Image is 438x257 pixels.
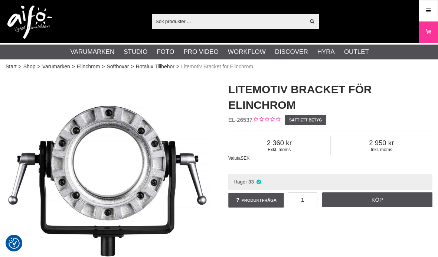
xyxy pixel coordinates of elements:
a: Discover [275,47,308,57]
span: 33 [248,179,254,185]
a: Studio [124,47,147,57]
a: Workflow [228,47,266,57]
h1: Litemotiv Bracket för Elinchrom [228,82,432,113]
span: > [19,63,22,71]
span: EL-26537 [228,117,252,123]
span: Valuta [228,156,241,161]
span: I lager [233,179,247,185]
a: Hyra [317,47,335,57]
span: Inkl. moms [331,147,433,152]
a: Start [6,63,17,71]
a: Foto [157,47,174,57]
img: logo.png [7,6,52,39]
a: Produktfråga [228,193,284,208]
span: > [131,63,134,71]
a: Outlet [344,47,369,57]
a: Elinchrom [77,63,100,71]
a: Shop [23,63,36,71]
button: Samtyckesinställningar [9,237,20,250]
a: Varumärken [71,47,115,57]
span: 2 360 [228,139,330,147]
a: Rotalux Tillbehör [136,63,174,71]
a: Sätt ett betyg [285,115,326,125]
img: Revisit consent button [9,238,20,249]
i: I lager [256,179,262,185]
a: Köp [322,192,433,207]
span: > [37,63,40,71]
span: 2 950 [331,139,433,147]
a: Varumärken [42,63,70,71]
span: > [102,63,105,71]
input: Sök produkter ... [152,16,305,27]
span: > [72,63,75,71]
a: Softboxar [107,63,129,71]
a: Pro Video [183,47,218,57]
span: Litemotiv Bracket för Elinchrom [181,63,253,71]
div: Kundbetyg: 0 [252,116,280,124]
span: SEK [241,156,249,161]
span: Exkl. moms [228,147,330,152]
span: > [176,63,179,71]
